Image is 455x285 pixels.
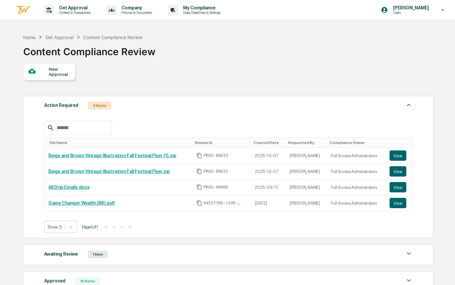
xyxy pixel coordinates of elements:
[327,164,385,179] td: Full Access Administrators
[286,148,327,164] td: [PERSON_NAME]
[391,140,410,145] div: Toggle SortBy
[82,224,98,229] span: Page 1 of 1
[251,148,286,164] td: 2025-10-07
[23,35,35,40] div: Home
[44,277,65,285] div: Approved
[390,198,406,208] button: View
[44,101,78,109] div: Action Required
[48,185,90,190] a: All Drip Emails.docx
[119,224,125,230] button: >
[286,179,327,195] td: [PERSON_NAME]
[48,200,115,206] a: Game Changer Wealth (BR).pdf
[15,5,31,15] img: logo
[126,224,134,230] button: >|
[405,250,413,258] img: caret
[288,140,324,145] div: Toggle SortBy
[390,166,409,177] a: View
[388,5,432,10] p: [PERSON_NAME]
[390,182,409,192] a: View
[195,140,248,145] div: Toggle SortBy
[48,169,170,174] a: Beige and Brown Vintage Illustration Fall Festival Flyer.zip
[390,166,406,177] button: View
[196,200,202,206] span: Copy Id
[327,148,385,164] td: Full Access Administrators
[178,5,224,10] p: My Compliance
[330,140,383,145] div: Toggle SortBy
[103,224,110,230] button: |<
[251,164,286,179] td: 2025-10-07
[88,250,108,258] div: 1 Item
[390,198,409,208] a: View
[203,200,242,206] span: 4451f706-c2d9-45a3-942b-fe2e7bf6efaa
[203,153,228,158] span: PROS-00033
[196,153,202,158] span: Copy Id
[390,150,409,161] a: View
[196,168,202,174] span: Copy Id
[434,264,452,281] iframe: Open customer support
[178,10,224,15] p: Data, Deadlines & Settings
[48,153,176,158] a: Beige and Brown Vintage Illustration Fall Festival Flyer (1).zip
[44,250,78,258] div: Awaiting Review
[388,10,432,15] p: Users
[405,277,413,284] img: caret
[23,41,155,57] div: Content Compliance Review
[286,164,327,179] td: [PERSON_NAME]
[111,224,118,230] button: <
[251,179,286,195] td: 2025-09-11
[196,184,202,190] span: Copy Id
[49,66,70,77] div: New Approval
[405,101,413,109] img: caret
[390,182,406,192] button: View
[50,140,190,145] div: Toggle SortBy
[83,35,143,40] div: Content Compliance Review
[75,277,100,285] div: 16 Items
[88,102,111,109] div: 4 Items
[116,5,155,10] p: Company
[390,150,406,161] button: View
[253,140,283,145] div: Toggle SortBy
[45,35,74,40] div: Get Approval
[327,195,385,211] td: Full Access Administrators
[251,195,286,211] td: [DATE]
[54,5,94,10] p: Get Approval
[327,179,385,195] td: Full Access Administrators
[203,185,228,190] span: PROS-00006
[286,195,327,211] td: [PERSON_NAME]
[203,169,228,174] span: PROS-00032
[54,10,94,15] p: Content & Transactions
[116,10,155,15] p: Policies & Documents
